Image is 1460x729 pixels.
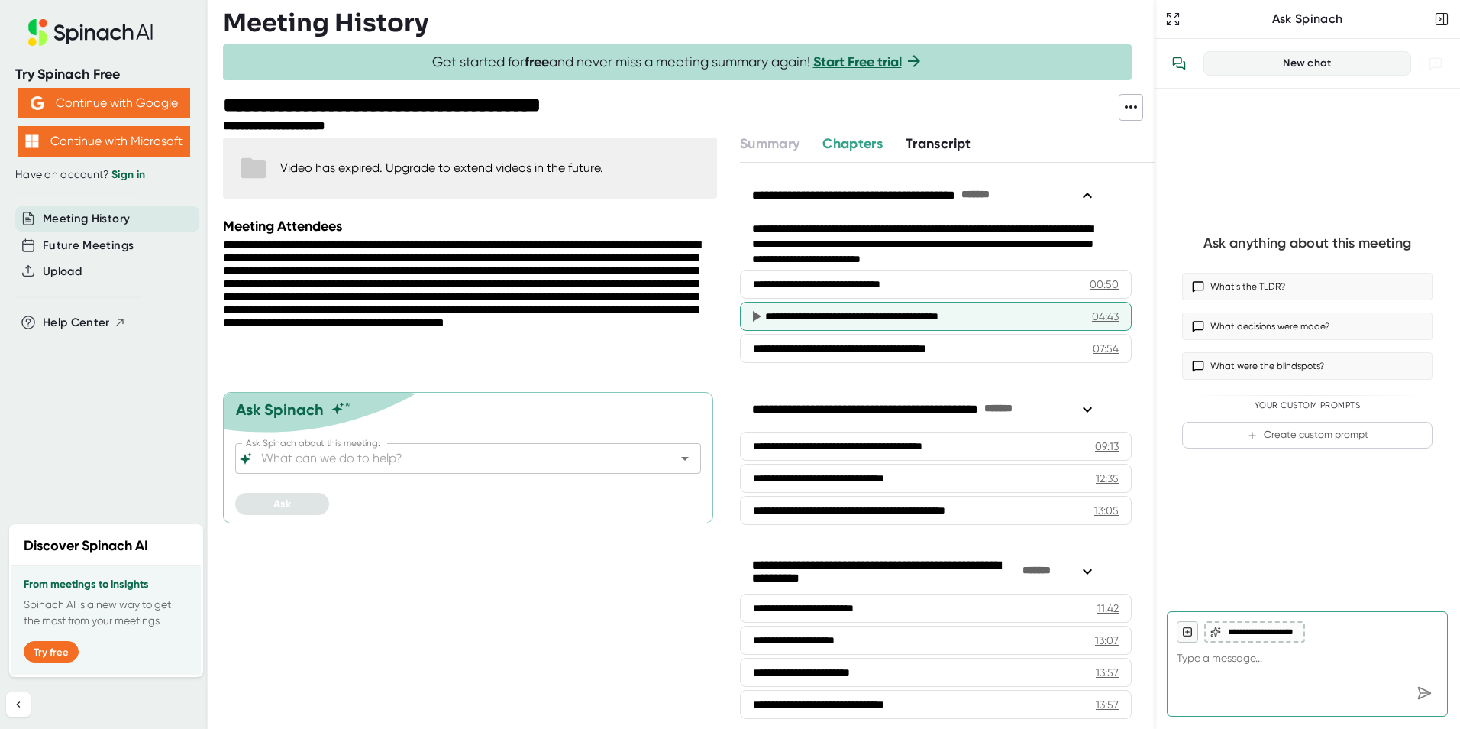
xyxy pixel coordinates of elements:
[1182,313,1433,340] button: What decisions were made?
[24,536,148,556] h2: Discover Spinach AI
[1092,309,1119,324] div: 04:43
[1094,503,1119,518] div: 13:05
[24,578,189,591] h3: From meetings to insights
[223,8,428,37] h3: Meeting History
[1184,11,1431,27] div: Ask Spinach
[822,134,883,154] button: Chapters
[235,493,329,515] button: Ask
[1097,601,1119,616] div: 11:42
[43,314,110,332] span: Help Center
[1090,277,1119,292] div: 00:50
[1431,8,1452,30] button: Close conversation sidebar
[236,400,324,419] div: Ask Spinach
[674,448,696,469] button: Open
[24,597,189,629] p: Spinach AI is a new way to get the most from your meetings
[15,66,192,83] div: Try Spinach Free
[18,126,190,157] button: Continue with Microsoft
[280,160,603,175] div: Video has expired. Upgrade to extend videos in the future.
[1203,235,1411,252] div: Ask anything about this meeting
[43,210,130,228] button: Meeting History
[31,96,44,110] img: Aehbyd4JwY73AAAAAElFTkSuQmCC
[1093,341,1119,356] div: 07:54
[906,135,971,152] span: Transcript
[43,237,134,254] button: Future Meetings
[1164,48,1194,79] button: View conversation history
[24,641,79,663] button: Try free
[1182,352,1433,380] button: What were the blindspots?
[1096,665,1119,680] div: 13:57
[525,53,549,70] b: free
[432,53,923,71] span: Get started for and never miss a meeting summary again!
[1162,8,1184,30] button: Expand to Ask Spinach page
[273,497,291,510] span: Ask
[822,135,883,152] span: Chapters
[1096,471,1119,486] div: 12:35
[1182,422,1433,449] button: Create custom prompt
[1410,679,1438,707] div: Send message
[906,134,971,154] button: Transcript
[813,53,902,70] a: Start Free trial
[1182,273,1433,300] button: What’s the TLDR?
[6,692,31,717] button: Collapse sidebar
[740,135,799,152] span: Summary
[258,448,651,469] input: What can we do to help?
[223,218,721,235] div: Meeting Attendees
[1213,57,1401,70] div: New chat
[1095,439,1119,454] div: 09:13
[43,314,126,332] button: Help Center
[15,168,192,182] div: Have an account?
[740,134,799,154] button: Summary
[18,88,190,118] button: Continue with Google
[1096,697,1119,712] div: 13:57
[1095,633,1119,648] div: 13:07
[1182,400,1433,411] div: Your Custom Prompts
[111,168,145,181] a: Sign in
[43,263,82,280] button: Upload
